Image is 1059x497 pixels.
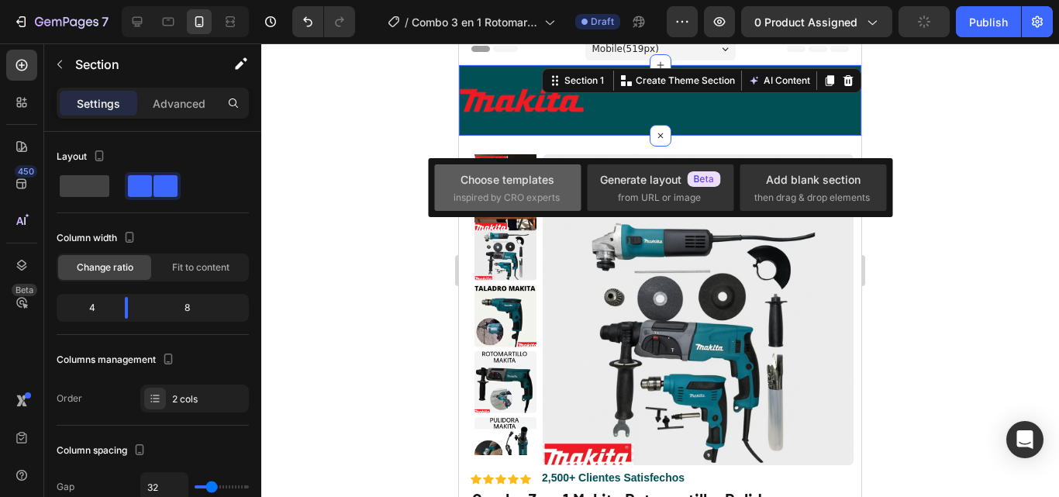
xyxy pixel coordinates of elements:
div: Order [57,392,82,406]
div: Column spacing [57,440,149,461]
strong: 2,500+ Clientes Satisfechos [83,428,226,440]
iframe: Design area [459,43,861,497]
span: from URL or image [618,191,701,205]
div: Section 1 [102,30,148,44]
button: AI Content [286,28,354,47]
div: Publish [969,14,1008,30]
div: Choose templates [461,171,554,188]
div: Generate layout [600,171,721,188]
div: Column width [57,228,139,249]
div: 8 [140,297,246,319]
p: Section [75,55,202,74]
span: Fit to content [172,261,229,274]
span: 0 product assigned [754,14,857,30]
button: 0 product assigned [741,6,892,37]
button: 7 [6,6,116,37]
div: Beta [12,284,37,296]
div: Add blank section [766,171,861,188]
div: Undo/Redo [292,6,355,37]
span: Combo 3 en 1 Rotomartillo, Pulidora y Taladro [412,14,538,30]
div: Columns management [57,350,178,371]
p: Settings [77,95,120,112]
p: Advanced [153,95,205,112]
div: 2 cols [172,392,245,406]
button: Publish [956,6,1021,37]
div: Gap [57,480,74,494]
div: Open Intercom Messenger [1006,421,1043,458]
span: Change ratio [77,261,133,274]
span: / [405,14,409,30]
div: 450 [15,165,37,178]
h1: Combo 3 en 1 Makita Rotomartillo, Pulidora y Taladro [12,444,391,495]
div: 4 [60,297,112,319]
span: Draft [591,15,614,29]
span: then drag & drop elements [754,191,870,205]
p: 7 [102,12,109,31]
span: inspired by CRO experts [454,191,560,205]
div: Layout [57,147,109,167]
p: Create Theme Section [177,30,276,44]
